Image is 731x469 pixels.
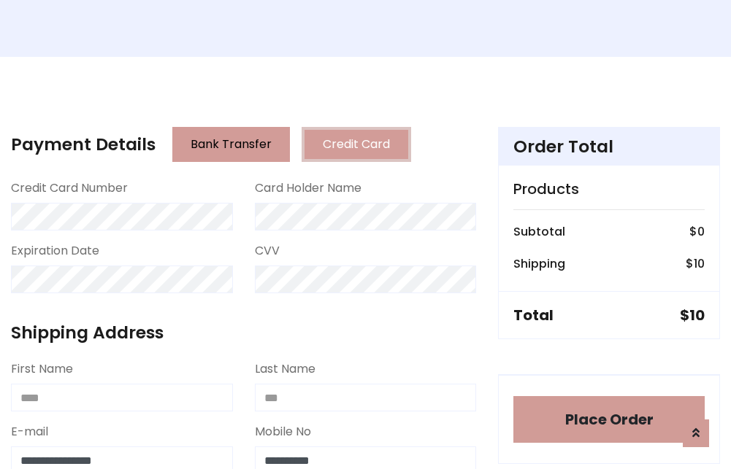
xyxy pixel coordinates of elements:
[11,242,99,260] label: Expiration Date
[302,127,411,162] button: Credit Card
[513,136,705,157] h4: Order Total
[513,396,705,443] button: Place Order
[513,306,554,324] h5: Total
[11,360,73,378] label: First Name
[697,223,705,240] span: 0
[172,127,290,162] button: Bank Transfer
[689,225,705,239] h6: $
[11,423,48,441] label: E-mail
[255,360,315,378] label: Last Name
[680,306,705,324] h5: $
[686,257,705,271] h6: $
[255,423,311,441] label: Mobile No
[694,255,705,272] span: 10
[11,134,156,155] h4: Payment Details
[513,257,565,271] h6: Shipping
[11,322,476,343] h4: Shipping Address
[255,242,280,260] label: CVV
[255,179,361,197] label: Card Holder Name
[513,180,705,198] h5: Products
[689,305,705,325] span: 10
[513,225,565,239] h6: Subtotal
[11,179,128,197] label: Credit Card Number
